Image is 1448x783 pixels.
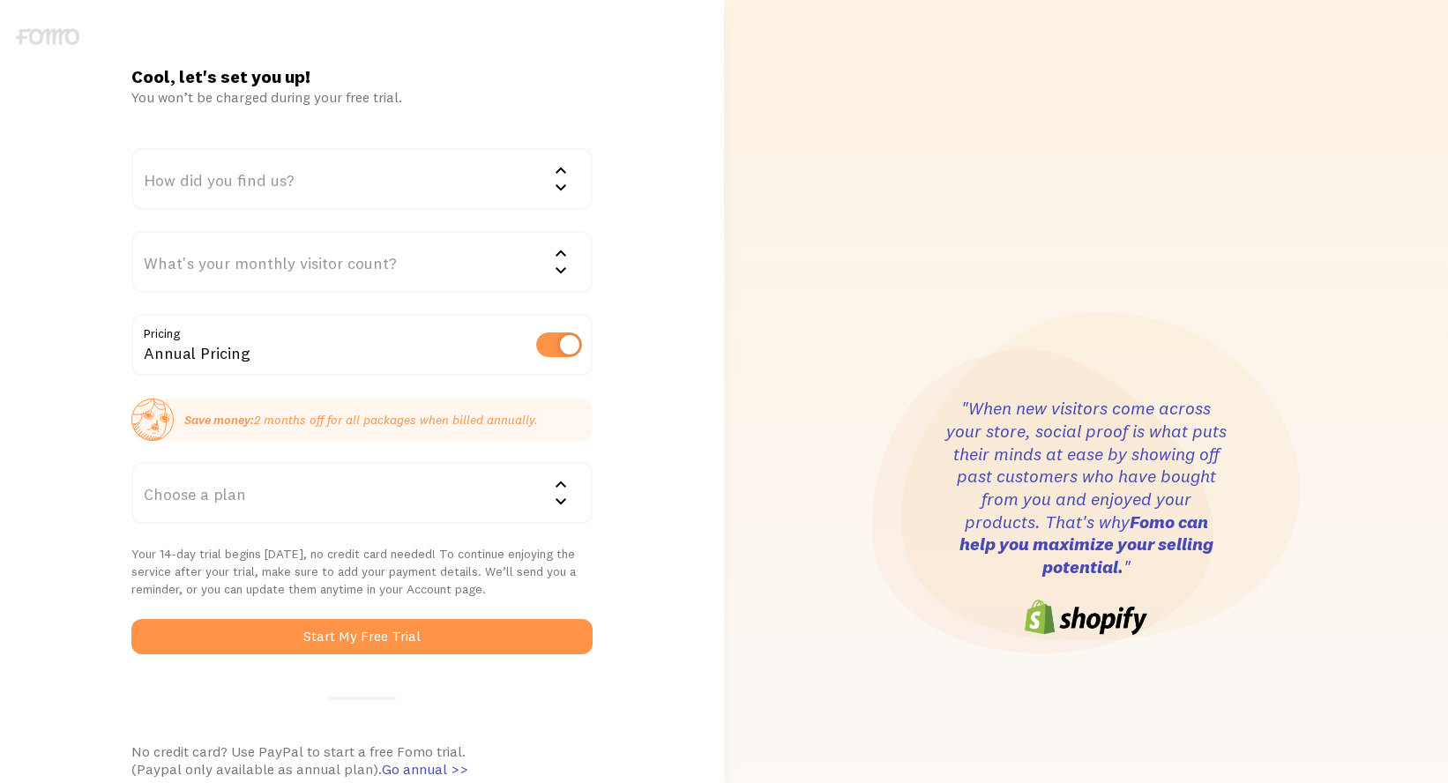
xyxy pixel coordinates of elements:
[16,28,79,45] img: fomo-logo-gray-b99e0e8ada9f9040e2984d0d95b3b12da0074ffd48d1e5cb62ac37fc77b0b268.svg
[945,397,1228,578] h3: "When new visitors come across your store, social proof is what puts their minds at ease by showi...
[382,760,468,778] span: Go annual >>
[131,65,593,88] h1: Cool, let's set you up!
[184,412,254,428] strong: Save money:
[131,314,593,378] div: Annual Pricing
[131,148,593,210] div: How did you find us?
[131,88,593,106] div: You won’t be charged during your free trial.
[131,231,593,293] div: What's your monthly visitor count?
[1025,600,1148,635] img: shopify-logo-6cb0242e8808f3daf4ae861e06351a6977ea544d1a5c563fd64e3e69b7f1d4c4.png
[131,545,593,598] p: Your 14-day trial begins [DATE], no credit card needed! To continue enjoying the service after yo...
[184,411,538,429] p: 2 months off for all packages when billed annually.
[131,462,593,524] div: Choose a plan
[131,619,593,654] button: Start My Free Trial
[131,742,593,778] div: No credit card? Use PayPal to start a free Fomo trial. (Paypal only available as annual plan).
